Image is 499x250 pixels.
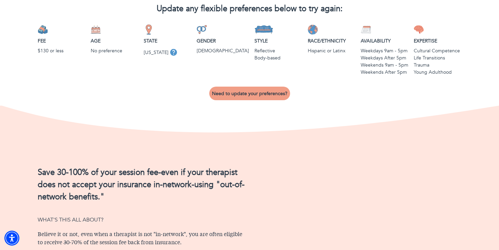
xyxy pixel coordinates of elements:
[308,24,318,35] img: Race/Ethnicity
[414,54,461,61] p: Life Transitions
[212,90,287,97] span: Need to update your preferences?
[361,37,408,44] p: Availability
[361,47,408,54] p: Weekdays 9am - 5pm
[38,47,85,54] p: $130 or less
[4,231,19,246] div: Accessibility Menu
[197,47,249,54] p: [DEMOGRAPHIC_DATA]
[209,87,290,100] button: Need to update your preferences?
[361,61,408,69] p: Weekends 9am - 5pm
[38,216,246,224] p: WHAT'S THIS ALL ABOUT?
[308,47,355,54] p: Hispanic or Latinx
[254,47,302,54] p: Reflective
[144,37,191,44] p: State
[38,24,48,35] img: Fee
[38,37,85,44] p: Fee
[91,24,101,35] img: Age
[168,47,179,57] button: tooltip
[414,69,461,76] p: Young Adulthood
[144,49,168,56] p: [US_STATE]
[254,37,302,44] p: Style
[361,69,408,76] p: Weekends After 5pm
[91,47,138,54] p: No preference
[414,24,424,35] img: Expertise
[254,54,302,61] p: Body-based
[308,37,355,44] p: Race/Ethnicity
[144,24,154,35] img: State
[38,166,246,203] h2: Save 30-100% of your session fee-even if your therapist does not accept your insurance in-network...
[254,24,273,35] img: Style
[414,61,461,69] p: Trauma
[197,37,249,44] p: Gender
[361,24,371,35] img: Availability
[38,231,246,247] p: Believe it or not, even when a therapist is not "in-network", you are often eligible to receive 3...
[414,47,461,54] p: Cultural Competence
[361,54,408,61] p: Weekdays After 5pm
[91,37,138,44] p: Age
[414,37,461,44] p: Expertise
[38,4,462,14] h2: Update any flexible preferences below to try again:
[197,24,207,35] img: Gender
